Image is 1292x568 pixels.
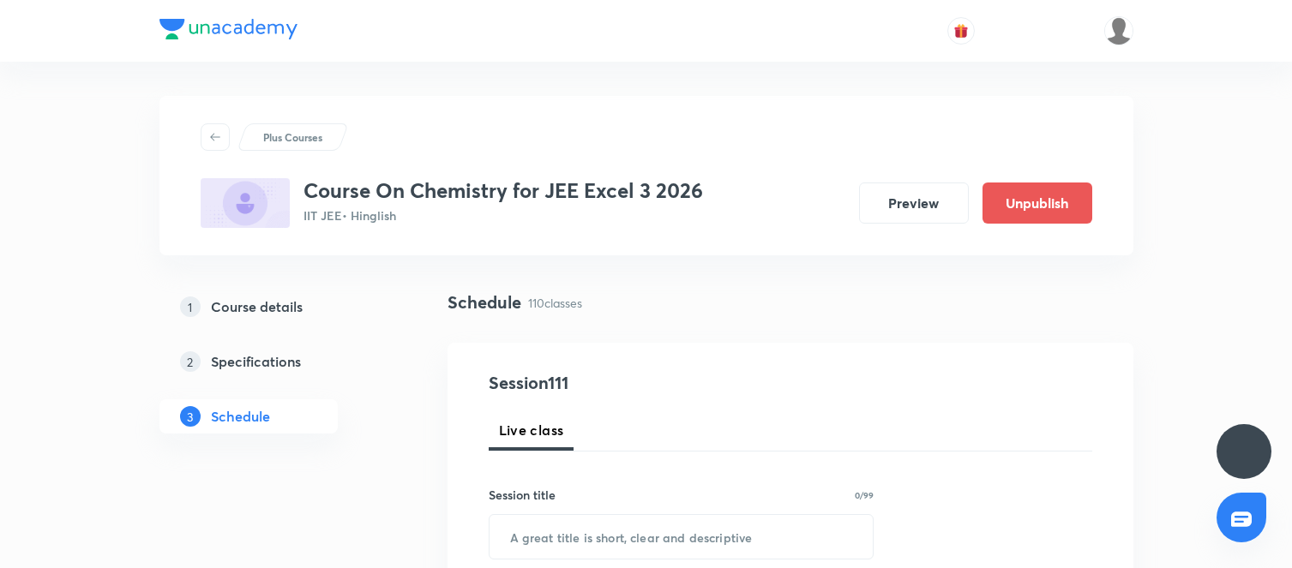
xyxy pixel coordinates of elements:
p: 1 [180,296,201,317]
p: 2 [180,351,201,372]
h5: Specifications [211,351,301,372]
h3: Course On Chemistry for JEE Excel 3 2026 [303,178,703,203]
a: Company Logo [159,19,297,44]
img: ttu [1234,441,1254,462]
h4: Schedule [448,290,521,315]
img: E0171D3A-3DD8-4848-B6C9-DB63EF3FD3C0_plus.png [201,178,290,228]
img: Company Logo [159,19,297,39]
h6: Session title [489,486,556,504]
input: A great title is short, clear and descriptive [490,515,874,559]
h5: Course details [211,296,303,317]
p: Plus Courses [263,129,322,145]
h4: Session 111 [489,370,802,396]
a: 1Course details [159,290,393,324]
h5: Schedule [211,406,270,427]
button: avatar [947,17,975,45]
p: IIT JEE • Hinglish [303,206,703,224]
p: 110 classes [528,294,582,312]
button: Preview [859,182,969,224]
p: 0/99 [855,491,874,499]
img: Md Khalid Hasan Ansari [1104,16,1133,45]
span: Live class [499,420,564,440]
a: 2Specifications [159,344,393,379]
button: Unpublish [983,182,1092,224]
p: 3 [180,406,201,427]
img: avatar [953,23,969,39]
